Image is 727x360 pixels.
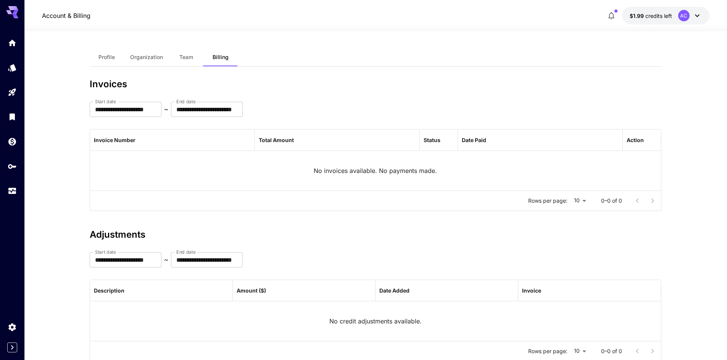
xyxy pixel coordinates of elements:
[601,347,622,355] p: 0–0 of 0
[528,197,567,205] p: Rows per page:
[98,54,115,61] span: Profile
[678,10,690,21] div: AC
[8,162,17,171] div: API Keys
[8,137,17,146] div: Wallet
[645,13,672,19] span: credits left
[630,12,672,20] div: $1.9871
[7,342,17,352] button: Expand sidebar
[8,112,17,122] div: Library
[94,287,124,294] div: Description
[42,11,90,20] nav: breadcrumb
[95,98,116,105] label: Start date
[601,197,622,205] p: 0–0 of 0
[630,13,645,19] span: $1.99
[622,7,709,24] button: $1.9871AC
[90,229,662,240] h3: Adjustments
[571,195,589,206] div: 10
[42,11,90,20] a: Account & Billing
[164,255,168,264] p: ~
[379,287,409,294] div: Date Added
[627,137,644,143] div: Action
[8,38,17,48] div: Home
[179,54,193,61] span: Team
[213,54,229,61] span: Billing
[8,322,17,332] div: Settings
[164,105,168,114] p: ~
[130,54,163,61] span: Organization
[314,166,437,175] p: No invoices available. No payments made.
[259,137,294,143] div: Total Amount
[571,346,589,357] div: 10
[528,347,567,355] p: Rows per page:
[8,63,17,72] div: Models
[90,79,662,90] h3: Invoices
[462,137,486,143] div: Date Paid
[95,249,116,255] label: Start date
[424,137,440,143] div: Status
[522,287,541,294] div: Invoice
[329,317,422,326] p: No credit adjustments available.
[237,287,266,294] div: Amount ($)
[8,186,17,196] div: Usage
[176,98,195,105] label: End date
[176,249,195,255] label: End date
[94,137,135,143] div: Invoice Number
[8,88,17,97] div: Playground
